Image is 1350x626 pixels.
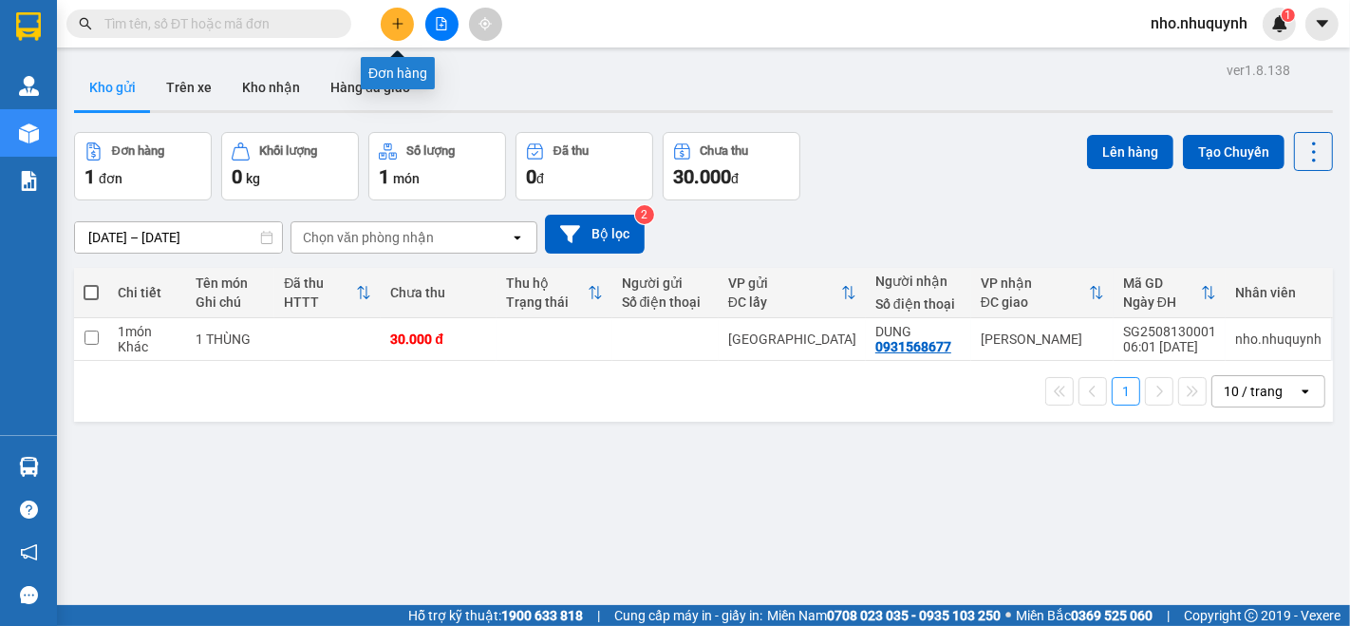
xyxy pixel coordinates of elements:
th: Toggle SortBy [274,268,381,318]
div: Thu hộ [506,275,588,291]
th: Toggle SortBy [971,268,1114,318]
span: search [79,17,92,30]
button: Hàng đã giao [315,65,425,110]
button: plus [381,8,414,41]
div: Đã thu [284,275,356,291]
span: Cung cấp máy in - giấy in: [614,605,762,626]
button: Đã thu0đ [516,132,653,200]
button: aim [469,8,502,41]
span: đ [536,171,544,186]
div: [PERSON_NAME] [981,332,1104,347]
div: Người gửi [622,275,709,291]
div: Chọn văn phòng nhận [303,228,434,247]
div: [GEOGRAPHIC_DATA] [728,332,856,347]
span: 1 [1284,9,1291,22]
button: Bộ lọc [545,215,645,254]
span: file-add [435,17,448,30]
div: 1 món [118,324,177,339]
span: plus [391,17,404,30]
span: Hỗ trợ kỹ thuật: [408,605,583,626]
sup: 1 [1282,9,1295,22]
div: 30.000 đ [390,332,487,347]
button: Khối lượng0kg [221,132,359,200]
div: Đơn hàng [361,57,435,89]
button: Kho nhận [227,65,315,110]
img: logo-vxr [16,12,41,41]
span: question-circle [20,501,38,519]
div: Mã GD [1123,275,1201,291]
th: Toggle SortBy [719,268,866,318]
button: Lên hàng [1087,135,1173,169]
div: nho.nhuquynh [1235,332,1322,347]
span: đ [731,171,739,186]
span: | [597,605,600,626]
img: warehouse-icon [19,457,39,477]
span: ⚪️ [1005,612,1011,619]
span: 1 [379,165,389,188]
span: kg [246,171,260,186]
div: HTTT [284,294,356,310]
div: VP nhận [981,275,1089,291]
sup: 2 [635,205,654,224]
button: caret-down [1305,8,1339,41]
button: 1 [1112,377,1140,406]
img: solution-icon [19,171,39,191]
th: Toggle SortBy [497,268,612,318]
div: DUNG [875,324,962,339]
span: 30.000 [673,165,731,188]
div: Người nhận [875,274,962,289]
button: file-add [425,8,459,41]
div: Chi tiết [118,285,177,300]
div: VP gửi [728,275,841,291]
input: Tìm tên, số ĐT hoặc mã đơn [104,13,328,34]
img: warehouse-icon [19,76,39,96]
div: Số điện thoại [622,294,709,310]
span: 1 [84,165,95,188]
div: Đơn hàng [112,144,164,158]
span: copyright [1245,609,1258,622]
span: nho.nhuquynh [1135,11,1263,35]
div: Ngày ĐH [1123,294,1201,310]
span: | [1167,605,1170,626]
div: SG2508130001 [1123,324,1216,339]
div: Nhân viên [1235,285,1322,300]
div: Tên món [196,275,265,291]
div: Chưa thu [701,144,749,158]
button: Chưa thu30.000đ [663,132,800,200]
button: Đơn hàng1đơn [74,132,212,200]
th: Toggle SortBy [1114,268,1226,318]
button: Trên xe [151,65,227,110]
span: đơn [99,171,122,186]
div: ĐC lấy [728,294,841,310]
span: 0 [526,165,536,188]
img: icon-new-feature [1271,15,1288,32]
span: aim [478,17,492,30]
div: Trạng thái [506,294,588,310]
strong: 0369 525 060 [1071,608,1153,623]
button: Tạo Chuyến [1183,135,1284,169]
span: 0 [232,165,242,188]
input: Select a date range. [75,222,282,253]
div: Ghi chú [196,294,265,310]
span: notification [20,543,38,561]
div: Chưa thu [390,285,487,300]
span: món [393,171,420,186]
div: 06:01 [DATE] [1123,339,1216,354]
div: ver 1.8.138 [1227,60,1290,81]
div: 1 THÙNG [196,332,265,347]
strong: 1900 633 818 [501,608,583,623]
div: Số lượng [406,144,455,158]
img: warehouse-icon [19,123,39,143]
div: Khối lượng [259,144,317,158]
div: ĐC giao [981,294,1089,310]
button: Số lượng1món [368,132,506,200]
svg: open [510,230,525,245]
div: 0931568677 [875,339,951,354]
span: caret-down [1314,15,1331,32]
span: Miền Nam [767,605,1001,626]
span: message [20,586,38,604]
div: 10 / trang [1224,382,1283,401]
div: Đã thu [553,144,589,158]
span: Miền Bắc [1016,605,1153,626]
svg: open [1298,384,1313,399]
